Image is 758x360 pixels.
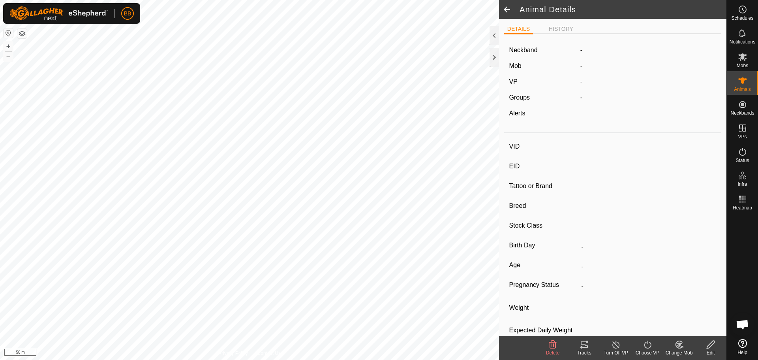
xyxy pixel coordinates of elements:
span: VPs [738,134,747,139]
label: Expected Daily Weight Gain [509,326,578,345]
a: Open chat [731,313,754,336]
span: - [580,62,582,69]
span: Delete [546,350,560,356]
a: Help [727,336,758,358]
span: Mobs [737,63,748,68]
span: Heatmap [733,205,752,210]
button: Reset Map [4,28,13,38]
li: HISTORY [546,25,576,33]
span: Neckbands [730,111,754,115]
app-display-virtual-paddock-transition: - [580,78,582,85]
label: Neckband [509,45,538,55]
button: + [4,41,13,51]
a: Privacy Policy [218,350,248,357]
div: Tracks [568,349,600,356]
span: Help [737,350,747,355]
label: Tattoo or Brand [509,181,578,191]
span: Status [735,158,749,163]
label: Age [509,260,578,270]
label: EID [509,161,578,172]
a: Contact Us [257,350,281,357]
div: - [577,93,720,102]
label: Weight [509,300,578,316]
div: Edit [695,349,726,356]
span: BB [124,9,131,18]
button: – [4,52,13,61]
label: - [580,45,582,55]
img: Gallagher Logo [9,6,108,21]
span: Infra [737,182,747,187]
label: Pregnancy Status [509,280,578,290]
label: VP [509,78,518,85]
label: Stock Class [509,221,578,231]
label: Groups [509,94,530,101]
label: VID [509,141,578,152]
li: DETAILS [504,25,533,34]
div: Turn Off VP [600,349,632,356]
div: Change Mob [663,349,695,356]
label: Birth Day [509,240,578,251]
span: Schedules [731,16,753,21]
label: Alerts [509,110,525,117]
button: Map Layers [17,29,27,38]
span: Notifications [730,40,755,44]
label: Mob [509,62,522,69]
div: Choose VP [632,349,663,356]
span: Animals [734,87,751,92]
label: Breed [509,201,578,211]
h2: Animal Details [520,5,726,14]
